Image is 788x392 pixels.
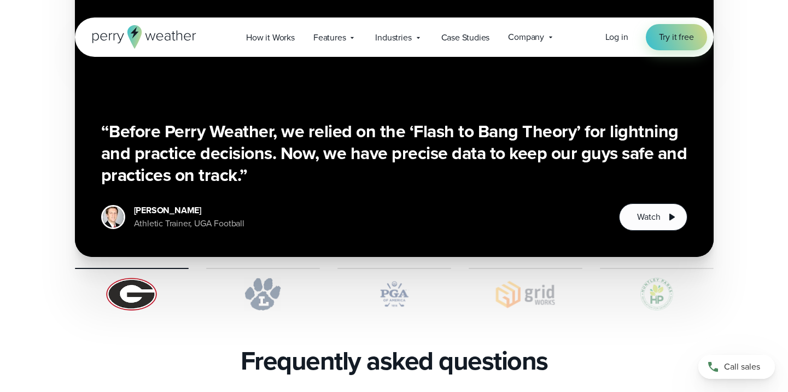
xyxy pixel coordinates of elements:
[441,31,490,44] span: Case Studies
[432,26,499,49] a: Case Studies
[469,278,582,311] img: Gridworks.svg
[724,360,760,373] span: Call sales
[134,217,244,230] div: Athletic Trainer, UGA Football
[237,26,304,49] a: How it Works
[246,31,295,44] span: How it Works
[646,24,707,50] a: Try it free
[605,31,628,43] span: Log in
[313,31,346,44] span: Features
[337,278,451,311] img: PGA.svg
[619,203,687,231] button: Watch
[241,346,548,376] h2: Frequently asked questions
[637,210,660,224] span: Watch
[605,31,628,44] a: Log in
[698,355,775,379] a: Call sales
[134,204,244,217] div: [PERSON_NAME]
[101,120,687,186] h3: “Before Perry Weather, we relied on the ‘Flash to Bang Theory’ for lightning and practice decisio...
[375,31,411,44] span: Industries
[659,31,694,44] span: Try it free
[508,31,544,44] span: Company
